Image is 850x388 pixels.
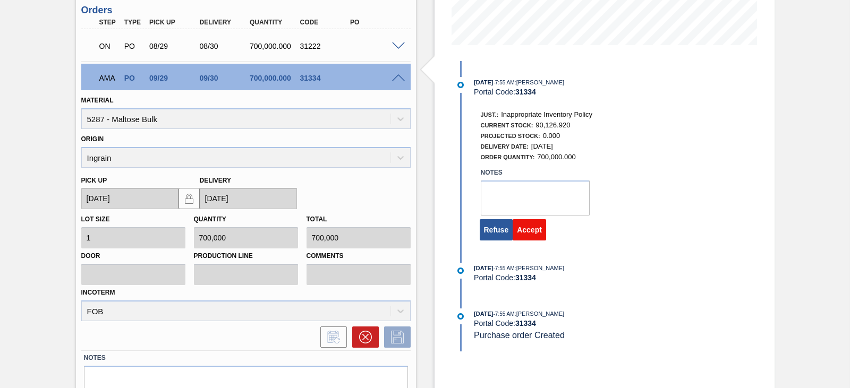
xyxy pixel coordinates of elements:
[147,74,202,82] div: 09/29/2025
[481,154,535,160] span: Order Quantity:
[97,66,122,90] div: Awaiting Manager Approval
[494,80,515,85] span: - 7:55 AM
[247,74,302,82] div: 700,000.000
[379,326,411,348] div: Save Order
[197,74,252,82] div: 09/30/2025
[81,5,411,16] h3: Orders
[99,74,120,82] p: AMA
[347,326,379,348] div: Cancel Order
[81,215,110,223] label: Lot size
[515,273,536,282] strong: 31334
[494,265,515,271] span: - 7:55 AM
[481,143,529,150] span: Delivery Date:
[513,219,546,240] button: Accept
[515,79,565,85] span: : [PERSON_NAME]
[481,111,499,118] span: Just.:
[81,289,115,296] label: Incoterm
[481,122,533,128] span: Current Stock:
[457,313,464,320] img: atual
[99,42,120,50] p: ON
[515,319,536,327] strong: 31334
[81,135,104,143] label: Origin
[307,215,327,223] label: Total
[457,82,464,88] img: atual
[474,331,565,340] span: Purchase order Created
[97,35,122,58] div: Negotiating Order
[81,97,114,104] label: Material
[122,42,147,50] div: Purchase order
[183,192,195,205] img: locked
[501,110,592,118] span: Inappropriate Inventory Policy
[81,177,107,184] label: Pick up
[200,177,232,184] label: Delivery
[535,121,570,129] span: 90,126.920
[347,19,403,26] div: PO
[194,248,298,264] label: Production Line
[197,42,252,50] div: 08/30/2025
[147,19,202,26] div: Pick up
[297,42,353,50] div: 31222
[122,19,147,26] div: Type
[494,311,515,317] span: - 7:55 AM
[474,311,493,317] span: [DATE]
[537,153,575,161] span: 700,000.000
[543,132,560,140] span: 0.000
[122,74,147,82] div: Purchase order
[97,19,122,26] div: Step
[297,19,353,26] div: Code
[247,19,302,26] div: Quantity
[474,88,726,96] div: Portal Code:
[474,319,726,327] div: Portal Code:
[297,74,353,82] div: 31334
[197,19,252,26] div: Delivery
[200,188,297,209] input: mm/dd/yyyy
[307,248,411,264] label: Comments
[531,142,553,150] span: [DATE]
[81,188,178,209] input: mm/dd/yyyy
[515,88,536,96] strong: 31334
[178,188,200,209] button: locked
[315,326,347,348] div: Inform order change
[81,248,185,264] label: Door
[515,311,565,317] span: : [PERSON_NAME]
[474,265,493,271] span: [DATE]
[474,273,726,282] div: Portal Code:
[194,215,226,223] label: Quantity
[247,42,302,50] div: 700,000.000
[147,42,202,50] div: 08/29/2025
[84,350,408,366] label: Notes
[480,219,513,240] button: Refuse
[481,165,590,180] label: Notes
[474,79,493,85] span: [DATE]
[457,268,464,274] img: atual
[515,265,565,271] span: : [PERSON_NAME]
[481,133,540,139] span: Projected Stock:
